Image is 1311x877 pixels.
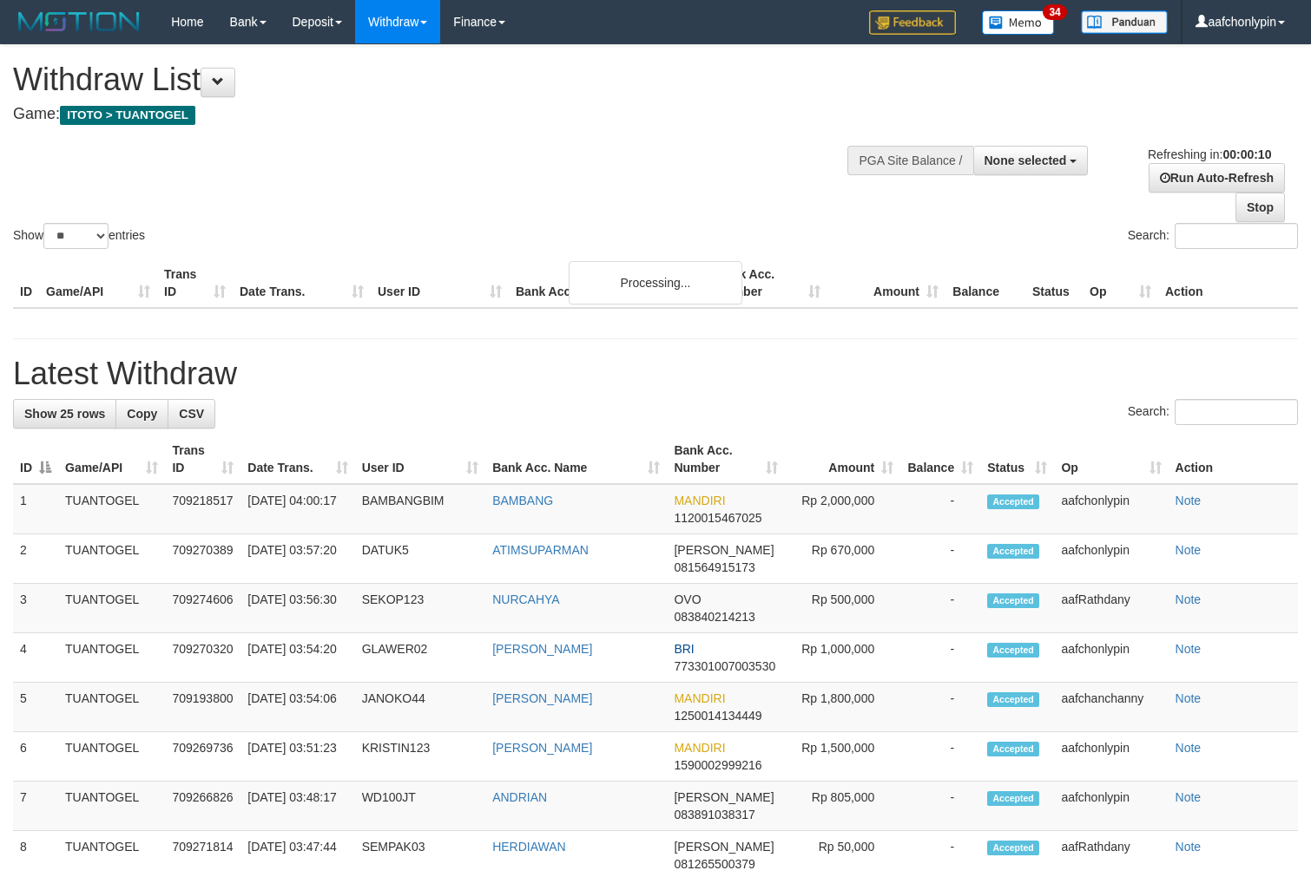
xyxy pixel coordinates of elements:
td: - [900,633,980,683]
td: - [900,534,980,584]
td: SEKOP123 [355,584,486,633]
td: 709266826 [165,782,240,831]
img: MOTION_logo.png [13,9,145,35]
button: None selected [973,146,1089,175]
th: Amount: activate to sort column ascending [785,435,900,484]
h1: Withdraw List [13,62,857,97]
td: [DATE] 03:48:17 [240,782,354,831]
label: Search: [1128,399,1298,425]
th: Op [1083,259,1158,308]
td: aafchonlypin [1054,534,1168,584]
h1: Latest Withdraw [13,357,1298,391]
strong: 00:00:10 [1222,147,1271,161]
td: GLAWER02 [355,633,486,683]
input: Search: [1175,223,1298,249]
td: - [900,584,980,633]
td: [DATE] 03:54:06 [240,683,354,732]
a: [PERSON_NAME] [492,642,592,656]
td: [DATE] 03:54:20 [240,633,354,683]
span: Copy 1590002999216 to clipboard [674,758,761,772]
span: Copy 773301007003530 to clipboard [674,659,775,673]
td: TUANTOGEL [58,732,165,782]
span: Copy 081265500379 to clipboard [674,857,754,871]
span: [PERSON_NAME] [674,790,774,804]
span: Copy 083891038317 to clipboard [674,808,754,821]
span: MANDIRI [674,691,725,705]
td: 3 [13,584,58,633]
td: [DATE] 03:57:20 [240,534,354,584]
select: Showentries [43,223,109,249]
td: aafchonlypin [1054,782,1168,831]
th: Action [1169,435,1298,484]
a: Show 25 rows [13,399,116,429]
th: Action [1158,259,1298,308]
td: - [900,484,980,534]
th: Bank Acc. Number [709,259,827,308]
td: 7 [13,782,58,831]
th: User ID: activate to sort column ascending [355,435,486,484]
td: 709269736 [165,732,240,782]
td: JANOKO44 [355,683,486,732]
span: Copy [127,407,157,421]
th: Game/API [39,259,157,308]
th: Bank Acc. Number: activate to sort column ascending [667,435,785,484]
span: Copy 081564915173 to clipboard [674,560,754,574]
span: Refreshing in: [1148,147,1271,161]
span: BRI [674,642,694,656]
a: Note [1176,741,1202,755]
span: [PERSON_NAME] [674,543,774,557]
a: Note [1176,543,1202,557]
td: - [900,782,980,831]
th: Amount [827,259,945,308]
th: ID [13,259,39,308]
td: aafchonlypin [1054,633,1168,683]
td: aafchonlypin [1054,732,1168,782]
th: Op: activate to sort column ascending [1054,435,1168,484]
span: Copy 1250014134449 to clipboard [674,709,761,723]
span: Show 25 rows [24,407,105,421]
span: Accepted [987,544,1039,559]
td: 1 [13,484,58,534]
td: BAMBANGBIM [355,484,486,534]
td: WD100JT [355,782,486,831]
a: Note [1176,790,1202,804]
span: OVO [674,592,701,606]
th: Trans ID [157,259,233,308]
span: MANDIRI [674,494,725,507]
span: Accepted [987,593,1039,608]
span: Copy 1120015467025 to clipboard [674,511,761,525]
th: Trans ID: activate to sort column ascending [165,435,240,484]
a: ATIMSUPARMAN [492,543,589,557]
td: 709270389 [165,534,240,584]
span: Accepted [987,742,1039,756]
td: 4 [13,633,58,683]
td: - [900,683,980,732]
td: 709193800 [165,683,240,732]
a: Note [1176,494,1202,507]
td: TUANTOGEL [58,633,165,683]
span: [PERSON_NAME] [674,840,774,854]
a: ANDRIAN [492,790,547,804]
td: Rp 1,000,000 [785,633,900,683]
th: Balance [945,259,1025,308]
div: Processing... [569,261,742,304]
span: CSV [179,407,204,421]
td: Rp 670,000 [785,534,900,584]
input: Search: [1175,399,1298,425]
a: Copy [115,399,168,429]
td: KRISTIN123 [355,732,486,782]
th: ID: activate to sort column descending [13,435,58,484]
td: TUANTOGEL [58,683,165,732]
h4: Game: [13,106,857,123]
a: Stop [1235,193,1285,222]
td: Rp 500,000 [785,584,900,633]
td: TUANTOGEL [58,584,165,633]
span: MANDIRI [674,741,725,755]
th: Date Trans. [233,259,371,308]
th: Bank Acc. Name: activate to sort column ascending [485,435,667,484]
a: Note [1176,592,1202,606]
th: User ID [371,259,509,308]
span: Accepted [987,841,1039,855]
span: None selected [985,154,1067,167]
td: DATUK5 [355,534,486,584]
